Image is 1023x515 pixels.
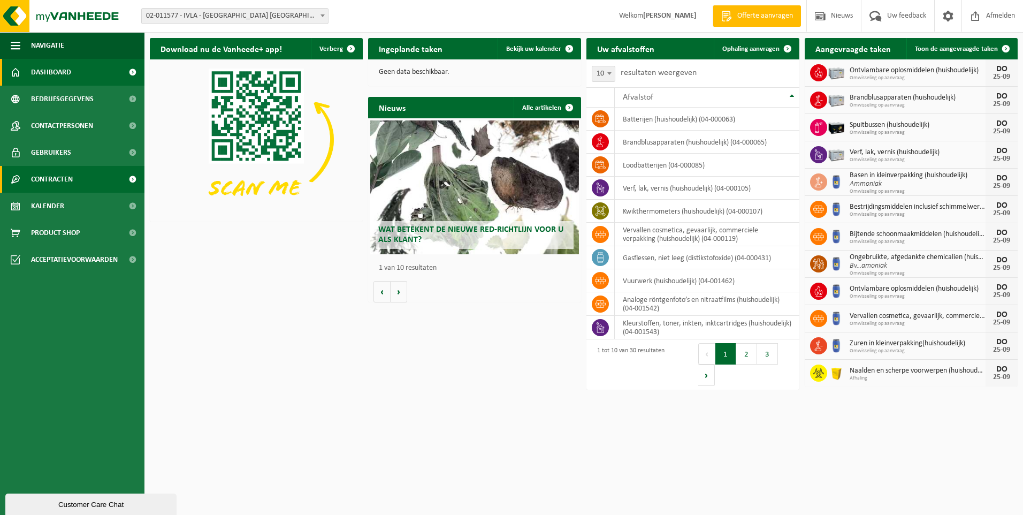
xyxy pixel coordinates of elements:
[850,180,882,188] i: Ammoniak
[827,281,845,299] img: PB-OT-0120-HPE-00-02
[311,38,362,59] button: Verberg
[31,246,118,273] span: Acceptatievoorwaarden
[714,38,798,59] a: Ophaling aanvragen
[850,130,986,136] span: Omwisseling op aanvraag
[991,155,1012,163] div: 25-09
[850,348,986,354] span: Omwisseling op aanvraag
[827,254,845,272] img: PB-OT-0120-HPE-00-02
[850,75,986,81] span: Omwisseling op aanvraag
[698,365,715,386] button: Next
[615,154,799,177] td: loodbatterijen (04-000085)
[141,8,329,24] span: 02-011577 - IVLA - CP OUDENAARDE - 9700 OUDENAARDE, LEEBEEKSTRAAT 10
[850,121,986,130] span: Spuitbussen (huishoudelijk)
[991,147,1012,155] div: DO
[850,188,986,195] span: Omwisseling op aanvraag
[850,375,986,382] span: Afhaling
[827,172,845,190] img: PB-OT-0120-HPE-00-02
[623,93,653,102] span: Afvalstof
[850,253,986,262] span: Ongebruikte, afgedankte chemicalien (huishoudelijk)
[850,171,986,180] span: Basen in kleinverpakking (huishoudelijk)
[850,339,986,348] span: Zuren in kleinverpakking(huishoudelijk)
[514,97,580,118] a: Alle artikelen
[615,108,799,131] td: batterijen (huishoudelijk) (04-000063)
[850,148,986,157] span: Verf, lak, vernis (huishoudelijk)
[991,310,1012,319] div: DO
[991,346,1012,354] div: 25-09
[615,223,799,246] td: vervallen cosmetica, gevaarlijk, commerciele verpakking (huishoudelijk) (04-000119)
[827,308,845,327] img: PB-OT-0120-HPE-00-02
[615,246,799,269] td: gasflessen, niet leeg (distikstofoxide) (04-000431)
[991,374,1012,381] div: 25-09
[368,38,453,59] h2: Ingeplande taken
[592,66,615,81] span: 10
[379,264,576,272] p: 1 van 10 resultaten
[991,256,1012,264] div: DO
[850,293,986,300] span: Omwisseling op aanvraag
[391,281,407,302] button: Volgende
[850,262,887,270] i: Bv...amoniak
[805,38,902,59] h2: Aangevraagde taken
[991,338,1012,346] div: DO
[615,292,799,316] td: analoge röntgenfoto’s en nitraatfilms (huishoudelijk) (04-001542)
[319,46,343,52] span: Verberg
[378,225,563,244] span: Wat betekent de nieuwe RED-richtlijn voor u als klant?
[991,92,1012,101] div: DO
[757,343,778,365] button: 3
[850,211,986,218] span: Omwisseling op aanvraag
[31,112,93,139] span: Contactpersonen
[586,38,665,59] h2: Uw afvalstoffen
[991,119,1012,128] div: DO
[735,11,796,21] span: Offerte aanvragen
[991,283,1012,292] div: DO
[991,365,1012,374] div: DO
[850,94,986,102] span: Brandblusapparaten (huishoudelijk)
[991,201,1012,210] div: DO
[850,321,986,327] span: Omwisseling op aanvraag
[31,32,64,59] span: Navigatie
[991,292,1012,299] div: 25-09
[827,226,845,245] img: PB-OT-0120-HPE-00-02
[850,203,986,211] span: Bestrijdingsmiddelen inclusief schimmelwerende beschermingsmiddelen (huishoudeli...
[991,229,1012,237] div: DO
[615,269,799,292] td: vuurwerk (huishoudelijk) (04-001462)
[850,157,986,163] span: Omwisseling op aanvraag
[991,174,1012,183] div: DO
[915,46,998,52] span: Toon de aangevraagde taken
[850,239,986,245] span: Omwisseling op aanvraag
[991,65,1012,73] div: DO
[698,343,715,365] button: Previous
[991,183,1012,190] div: 25-09
[498,38,580,59] a: Bekijk uw kalender
[370,120,579,254] a: Wat betekent de nieuwe RED-richtlijn voor u als klant?
[615,200,799,223] td: kwikthermometers (huishoudelijk) (04-000107)
[592,342,665,387] div: 1 tot 10 van 30 resultaten
[722,46,780,52] span: Ophaling aanvragen
[827,117,845,135] img: PB-LB-0680-HPE-BK-11
[991,128,1012,135] div: 25-09
[615,131,799,154] td: brandblusapparaten (huishoudelijk) (04-000065)
[31,193,64,219] span: Kalender
[615,177,799,200] td: verf, lak, vernis (huishoudelijk) (04-000105)
[850,66,986,75] span: Ontvlambare oplosmiddelen (huishoudelijk)
[827,336,845,354] img: PB-OT-0120-HPE-00-02
[506,46,561,52] span: Bekijk uw kalender
[850,285,986,293] span: Ontvlambare oplosmiddelen (huishoudelijk)
[150,59,363,219] img: Download de VHEPlus App
[713,5,801,27] a: Offerte aanvragen
[991,73,1012,81] div: 25-09
[827,199,845,217] img: PB-OT-0120-HPE-00-02
[5,491,179,515] iframe: chat widget
[827,90,845,108] img: PB-LB-0680-HPE-GY-11
[31,86,94,112] span: Bedrijfsgegevens
[850,102,986,109] span: Omwisseling op aanvraag
[906,38,1017,59] a: Toon de aangevraagde taken
[643,12,697,20] strong: [PERSON_NAME]
[150,38,293,59] h2: Download nu de Vanheede+ app!
[142,9,328,24] span: 02-011577 - IVLA - CP OUDENAARDE - 9700 OUDENAARDE, LEEBEEKSTRAAT 10
[736,343,757,365] button: 2
[379,69,570,76] p: Geen data beschikbaar.
[991,210,1012,217] div: 25-09
[850,367,986,375] span: Naalden en scherpe voorwerpen (huishoudelijk)
[827,63,845,81] img: PB-LB-0680-HPE-GY-11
